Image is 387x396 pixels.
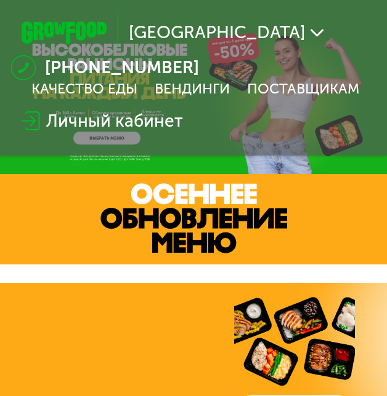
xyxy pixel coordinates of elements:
span: [GEOGRAPHIC_DATA] [129,24,305,41]
a: Вендинги [155,81,230,98]
a: Качество еды [31,81,137,98]
div: Личный кабинет [46,108,183,134]
a: [PHONE_NUMBER] [10,55,199,81]
div: поставщикам [247,81,359,98]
